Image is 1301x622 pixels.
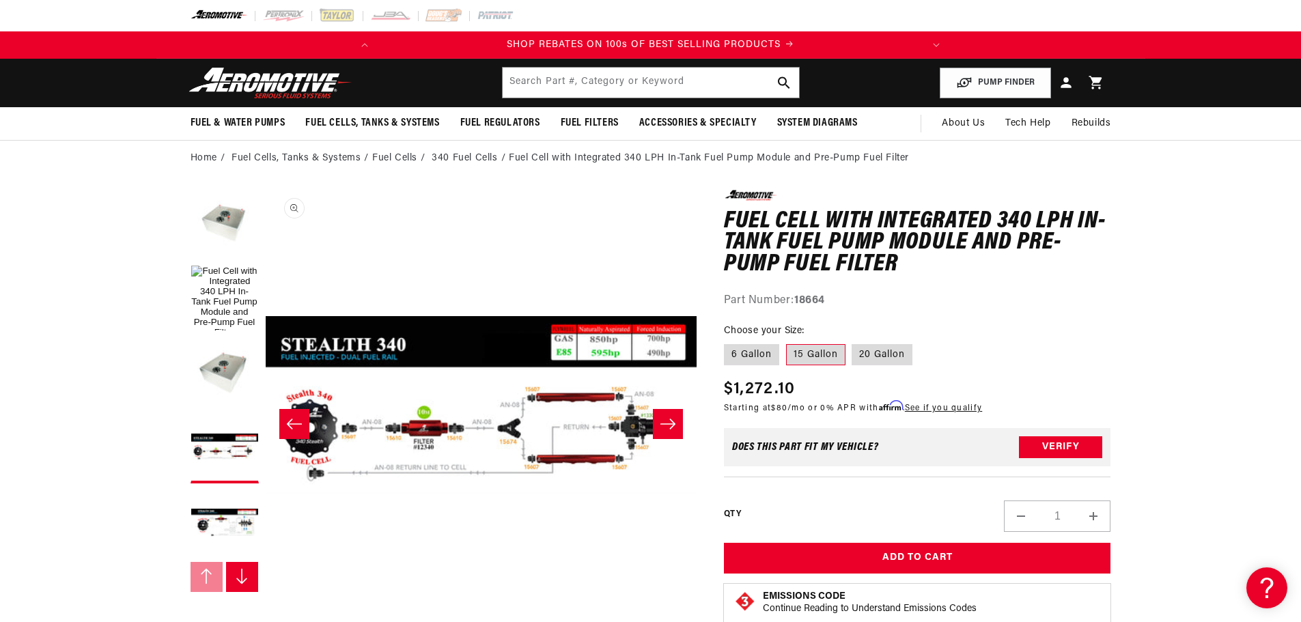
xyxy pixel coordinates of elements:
li: Fuel Cells, Tanks & Systems [232,151,372,166]
span: Fuel Regulators [460,116,540,130]
span: Fuel Filters [561,116,619,130]
button: Translation missing: en.sections.announcements.next_announcement [923,31,950,59]
li: Fuel Cell with Integrated 340 LPH In-Tank Fuel Pump Module and Pre-Pump Fuel Filter [509,151,909,166]
strong: 18664 [794,295,825,306]
span: System Diagrams [777,116,858,130]
img: Emissions code [734,591,756,612]
div: Announcement [378,38,923,53]
label: 15 Gallon [786,344,845,366]
button: PUMP FINDER [940,68,1051,98]
a: Home [191,151,217,166]
button: Verify [1019,436,1102,458]
button: Load image 3 in gallery view [191,340,259,408]
a: About Us [932,107,995,140]
button: Slide right [226,562,259,592]
button: Load image 1 in gallery view [191,265,259,333]
p: Continue Reading to Understand Emissions Codes [763,603,977,615]
summary: Accessories & Specialty [629,107,767,139]
button: search button [769,68,799,98]
a: SHOP REBATES ON 100s OF BEST SELLING PRODUCTS [378,38,923,53]
div: Does This part fit My vehicle? [732,442,879,453]
img: Aeromotive [185,67,356,99]
a: See if you qualify - Learn more about Affirm Financing (opens in modal) [905,404,982,412]
div: Part Number: [724,292,1111,310]
span: Tech Help [1005,116,1050,131]
summary: Fuel Filters [550,107,629,139]
summary: Tech Help [995,107,1061,140]
span: Fuel & Water Pumps [191,116,285,130]
button: Load image 2 in gallery view [191,190,259,258]
label: 20 Gallon [852,344,912,366]
span: SHOP REBATES ON 100s OF BEST SELLING PRODUCTS [507,40,781,50]
button: Emissions CodeContinue Reading to Understand Emissions Codes [763,591,977,615]
label: 6 Gallon [724,344,779,366]
li: Fuel Cells [372,151,429,166]
span: $80 [771,404,787,412]
button: Translation missing: en.sections.announcements.previous_announcement [351,31,378,59]
button: Add to Cart [724,543,1111,574]
summary: Rebuilds [1061,107,1121,140]
label: QTY [724,509,741,520]
span: Affirm [879,401,903,411]
span: About Us [942,118,985,128]
span: $1,272.10 [724,377,796,401]
summary: Fuel & Water Pumps [180,107,296,139]
div: 1 of 2 [378,38,923,53]
h1: Fuel Cell with Integrated 340 LPH In-Tank Fuel Pump Module and Pre-Pump Fuel Filter [724,211,1111,276]
span: Rebuilds [1072,116,1111,131]
legend: Choose your Size: [724,324,806,338]
input: Search by Part Number, Category or Keyword [503,68,799,98]
summary: System Diagrams [767,107,868,139]
summary: Fuel Cells, Tanks & Systems [295,107,449,139]
button: Slide left [191,562,223,592]
strong: Emissions Code [763,591,845,602]
button: Slide right [653,409,683,439]
nav: breadcrumbs [191,151,1111,166]
a: 340 Fuel Cells [432,151,497,166]
summary: Fuel Regulators [450,107,550,139]
p: Starting at /mo or 0% APR with . [724,401,982,414]
button: Load image 5 in gallery view [191,490,259,559]
slideshow-component: Translation missing: en.sections.announcements.announcement_bar [156,31,1145,59]
button: Load image 4 in gallery view [191,415,259,483]
span: Fuel Cells, Tanks & Systems [305,116,439,130]
button: Slide left [279,409,309,439]
span: Accessories & Specialty [639,116,757,130]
